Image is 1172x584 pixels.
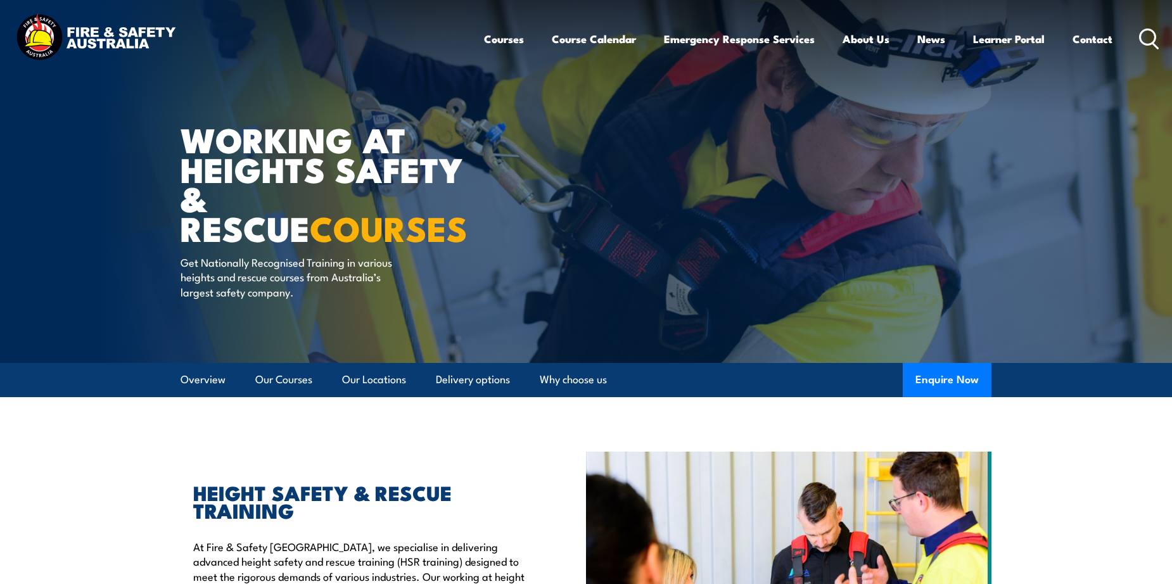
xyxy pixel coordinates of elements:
[843,22,889,56] a: About Us
[540,363,607,397] a: Why choose us
[552,22,636,56] a: Course Calendar
[484,22,524,56] a: Courses
[310,201,468,253] strong: COURSES
[193,483,528,519] h2: HEIGHT SAFETY & RESCUE TRAINING
[917,22,945,56] a: News
[903,363,991,397] button: Enquire Now
[181,124,494,243] h1: WORKING AT HEIGHTS SAFETY & RESCUE
[1073,22,1112,56] a: Contact
[181,255,412,299] p: Get Nationally Recognised Training in various heights and rescue courses from Australia’s largest...
[436,363,510,397] a: Delivery options
[255,363,312,397] a: Our Courses
[342,363,406,397] a: Our Locations
[973,22,1045,56] a: Learner Portal
[664,22,815,56] a: Emergency Response Services
[181,363,226,397] a: Overview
